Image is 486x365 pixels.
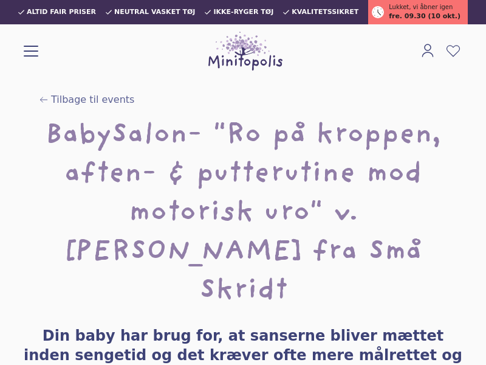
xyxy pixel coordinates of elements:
span: Altid fair priser [27,9,96,16]
span: Ikke-ryger tøj [213,9,273,16]
span: Neutral vasket tøj [114,9,196,16]
span: fre. 09.30 (10 okt.) [389,12,460,22]
span: Tilbage til events [51,92,134,107]
a: Tilbage til events [39,92,134,107]
span: Kvalitetssikret [292,9,358,16]
span: Lukket, vi åbner igen [389,2,453,12]
img: Minitopolis logo [208,32,282,71]
h1: BabySalon- "Ro på kroppen, aften- & putterutine mod motorisk uro" v. [PERSON_NAME] fra Små Skridt [19,117,467,311]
